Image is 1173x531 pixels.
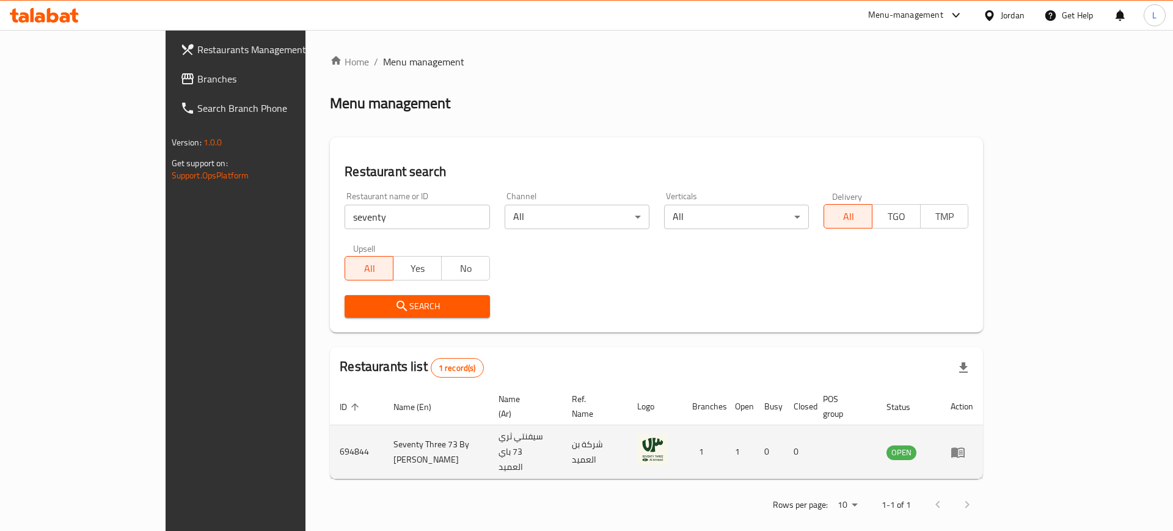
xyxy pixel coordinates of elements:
[949,353,978,383] div: Export file
[393,256,442,280] button: Yes
[330,388,983,479] table: enhanced table
[330,54,983,69] nav: breadcrumb
[354,299,480,314] span: Search
[431,358,484,378] div: Total records count
[197,71,352,86] span: Branches
[340,357,483,378] h2: Restaurants list
[340,400,363,414] span: ID
[562,425,627,479] td: شركة بن العميد
[823,392,862,421] span: POS group
[920,204,969,229] button: TMP
[868,8,943,23] div: Menu-management
[441,256,490,280] button: No
[886,400,926,414] span: Status
[682,425,725,479] td: 1
[383,54,464,69] span: Menu management
[393,400,447,414] span: Name (En)
[172,155,228,171] span: Get support on:
[877,208,916,225] span: TGO
[505,205,649,229] div: All
[682,388,725,425] th: Branches
[172,134,202,150] span: Version:
[447,260,485,277] span: No
[197,42,352,57] span: Restaurants Management
[345,295,489,318] button: Search
[172,167,249,183] a: Support.OpsPlatform
[1001,9,1025,22] div: Jordan
[773,497,828,513] p: Rows per page:
[755,425,784,479] td: 0
[345,163,968,181] h2: Restaurant search
[941,388,983,425] th: Action
[824,204,872,229] button: All
[330,93,450,113] h2: Menu management
[833,496,862,515] div: Rows per page:
[572,392,613,421] span: Ref. Name
[431,362,483,374] span: 1 record(s)
[170,64,362,93] a: Branches
[170,35,362,64] a: Restaurants Management
[350,260,389,277] span: All
[755,388,784,425] th: Busy
[784,425,813,479] td: 0
[398,260,437,277] span: Yes
[345,205,489,229] input: Search for restaurant name or ID..
[384,425,489,479] td: Seventy Three 73 By [PERSON_NAME]
[882,497,911,513] p: 1-1 of 1
[499,392,547,421] span: Name (Ar)
[1152,9,1157,22] span: L
[203,134,222,150] span: 1.0.0
[725,425,755,479] td: 1
[832,192,863,200] label: Delivery
[637,434,668,465] img: Seventy Three 73 By Al Ameed
[926,208,964,225] span: TMP
[374,54,378,69] li: /
[784,388,813,425] th: Closed
[627,388,682,425] th: Logo
[725,388,755,425] th: Open
[664,205,809,229] div: All
[829,208,868,225] span: All
[345,256,393,280] button: All
[489,425,562,479] td: سيفنتي ثري 73 باي العميد
[353,244,376,252] label: Upsell
[886,445,916,460] span: OPEN
[170,93,362,123] a: Search Branch Phone
[197,101,352,115] span: Search Branch Phone
[872,204,921,229] button: TGO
